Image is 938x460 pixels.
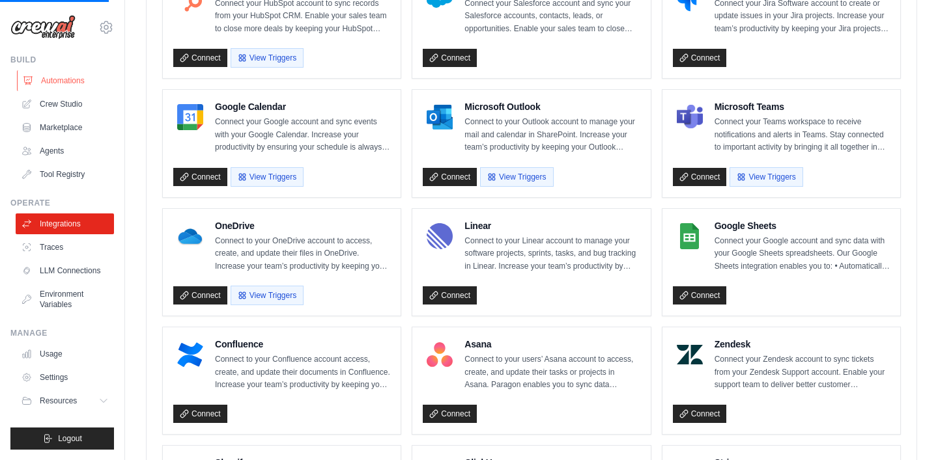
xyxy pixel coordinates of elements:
span: Resources [40,396,77,406]
img: Microsoft Outlook Logo [427,104,453,130]
p: Connect to your Outlook account to manage your mail and calendar in SharePoint. Increase your tea... [464,116,640,154]
img: Microsoft Teams Logo [677,104,703,130]
button: View Triggers [730,167,803,187]
a: Settings [16,367,114,388]
p: Connect to your users’ Asana account to access, create, and update their tasks or projects in Asa... [464,353,640,392]
a: Connect [173,286,227,304]
h4: OneDrive [215,219,390,232]
button: Logout [10,427,114,450]
p: Connect your Google account and sync events with your Google Calendar. Increase your productivity... [215,116,390,154]
h4: Google Calendar [215,100,390,113]
a: Automations [17,70,115,91]
img: Linear Logo [427,223,453,249]
img: OneDrive Logo [177,223,203,249]
p: Connect your Zendesk account to sync tickets from your Zendesk Support account. Enable your suppo... [715,353,890,392]
h4: Asana [464,338,640,351]
a: Crew Studio [16,94,114,115]
div: Operate [10,198,114,208]
a: Connect [173,49,227,67]
h4: Confluence [215,338,390,351]
h4: Zendesk [715,338,890,351]
button: View Triggers [231,286,304,305]
a: Connect [423,49,477,67]
p: Connect your Google account and sync data with your Google Sheets spreadsheets. Our Google Sheets... [715,235,890,273]
h4: Google Sheets [715,219,890,232]
button: View Triggers [231,48,304,68]
button: View Triggers [480,167,553,187]
a: Integrations [16,213,114,234]
p: Connect to your OneDrive account to access, create, and update their files in OneDrive. Increase ... [215,235,390,273]
div: Build [10,55,114,65]
img: Zendesk Logo [677,342,703,368]
a: LLM Connections [16,260,114,281]
a: Connect [173,168,227,186]
button: View Triggers [231,167,304,187]
img: Confluence Logo [177,342,203,368]
img: Asana Logo [427,342,453,368]
span: Logout [58,433,82,444]
a: Connect [673,168,727,186]
a: Agents [16,141,114,161]
p: Connect to your Linear account to manage your software projects, sprints, tasks, and bug tracking... [464,235,640,273]
a: Connect [423,405,477,423]
h4: Linear [464,219,640,232]
p: Connect your Teams workspace to receive notifications and alerts in Teams. Stay connected to impo... [715,116,890,154]
button: Resources [16,390,114,411]
a: Connect [423,286,477,304]
div: Manage [10,328,114,338]
a: Connect [173,405,227,423]
a: Usage [16,344,114,364]
a: Connect [423,168,477,186]
a: Connect [673,286,727,304]
h4: Microsoft Outlook [464,100,640,113]
a: Marketplace [16,117,114,138]
h4: Microsoft Teams [715,100,890,113]
a: Connect [673,49,727,67]
a: Traces [16,237,114,258]
a: Environment Variables [16,284,114,315]
a: Connect [673,405,727,423]
img: Logo [10,15,76,40]
img: Google Calendar Logo [177,104,203,130]
p: Connect to your Confluence account access, create, and update their documents in Confluence. Incr... [215,353,390,392]
a: Tool Registry [16,164,114,185]
img: Google Sheets Logo [677,223,703,249]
